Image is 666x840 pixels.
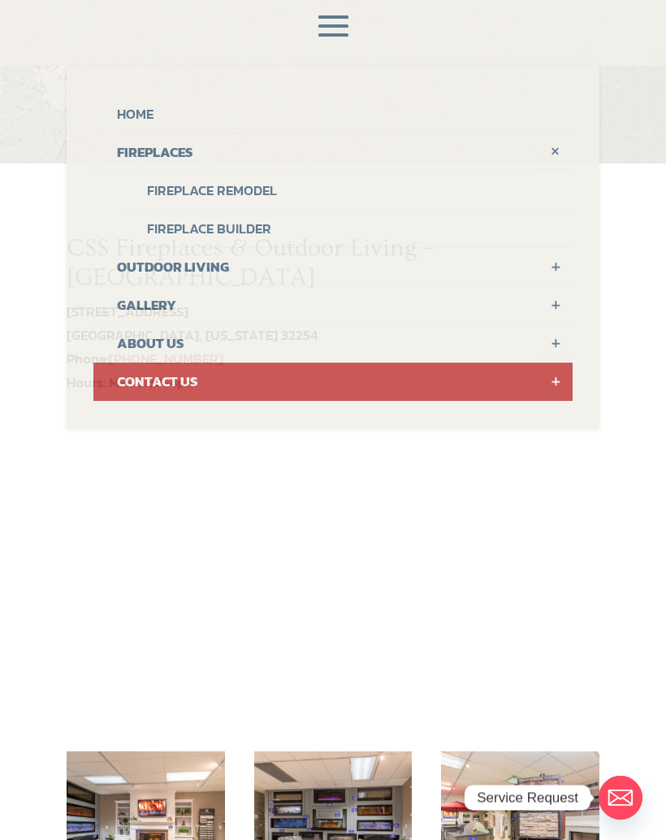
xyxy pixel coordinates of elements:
a: Email [599,776,642,820]
a: OUTDOOR LIVING [93,248,573,286]
a: FIREPLACES [93,133,573,172]
a: Fireplace Builder [125,210,573,248]
a: HOME [93,95,573,133]
a: Fireplace Remodel [125,172,573,210]
a: ABOUT US [93,324,573,363]
a: GALLERY [93,286,573,324]
a: CONTACT US [93,363,573,401]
